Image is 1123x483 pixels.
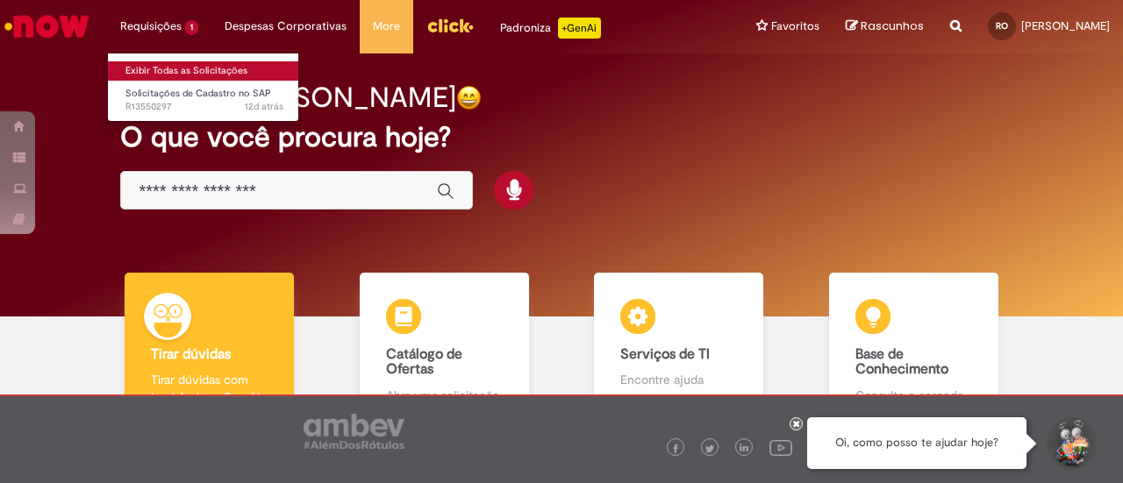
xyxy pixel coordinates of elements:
span: R13550297 [125,100,283,114]
img: logo_footer_twitter.png [705,444,714,453]
img: logo_footer_linkedin.png [740,444,748,454]
span: Requisições [120,18,182,35]
p: Tirar dúvidas com Lupi Assist e Gen Ai [151,371,268,406]
p: Consulte e aprenda [855,387,972,404]
span: RO [996,20,1008,32]
a: Catálogo de Ofertas Abra uma solicitação [327,273,562,424]
img: ServiceNow [2,9,92,44]
span: Solicitações de Cadastro no SAP [125,87,271,100]
p: Abra uma solicitação [386,387,503,404]
div: Padroniza [500,18,601,39]
ul: Requisições [107,53,299,122]
a: Base de Conhecimento Consulte e aprenda [797,273,1032,424]
b: Serviços de TI [620,345,710,363]
b: Tirar dúvidas [151,345,231,363]
span: More [373,18,400,35]
p: +GenAi [558,18,601,39]
span: 12d atrás [245,100,283,113]
button: Iniciar Conversa de Suporte [1044,417,1097,470]
span: Rascunhos [861,18,924,34]
a: Serviços de TI Encontre ajuda [561,273,797,424]
img: logo_footer_facebook.png [671,444,680,453]
a: Tirar dúvidas Tirar dúvidas com Lupi Assist e Gen Ai [92,273,327,424]
a: Rascunhos [846,18,924,35]
span: 1 [185,20,198,35]
a: Aberto R13550297 : Solicitações de Cadastro no SAP [108,84,301,117]
img: happy-face.png [456,85,482,110]
div: Oi, como posso te ajudar hoje? [807,417,1026,469]
img: logo_footer_youtube.png [769,436,792,458]
time: 19/09/2025 11:45:05 [245,100,283,113]
a: Exibir Todas as Solicitações [108,61,301,81]
p: Encontre ajuda [620,371,737,388]
img: logo_footer_ambev_rotulo_gray.png [304,414,404,449]
span: Favoritos [771,18,819,35]
span: Despesas Corporativas [225,18,347,35]
b: Catálogo de Ofertas [386,345,462,379]
span: [PERSON_NAME] [1021,18,1110,33]
img: click_logo_yellow_360x200.png [426,12,474,39]
h2: O que você procura hoje? [120,122,1002,153]
b: Base de Conhecimento [855,345,948,379]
